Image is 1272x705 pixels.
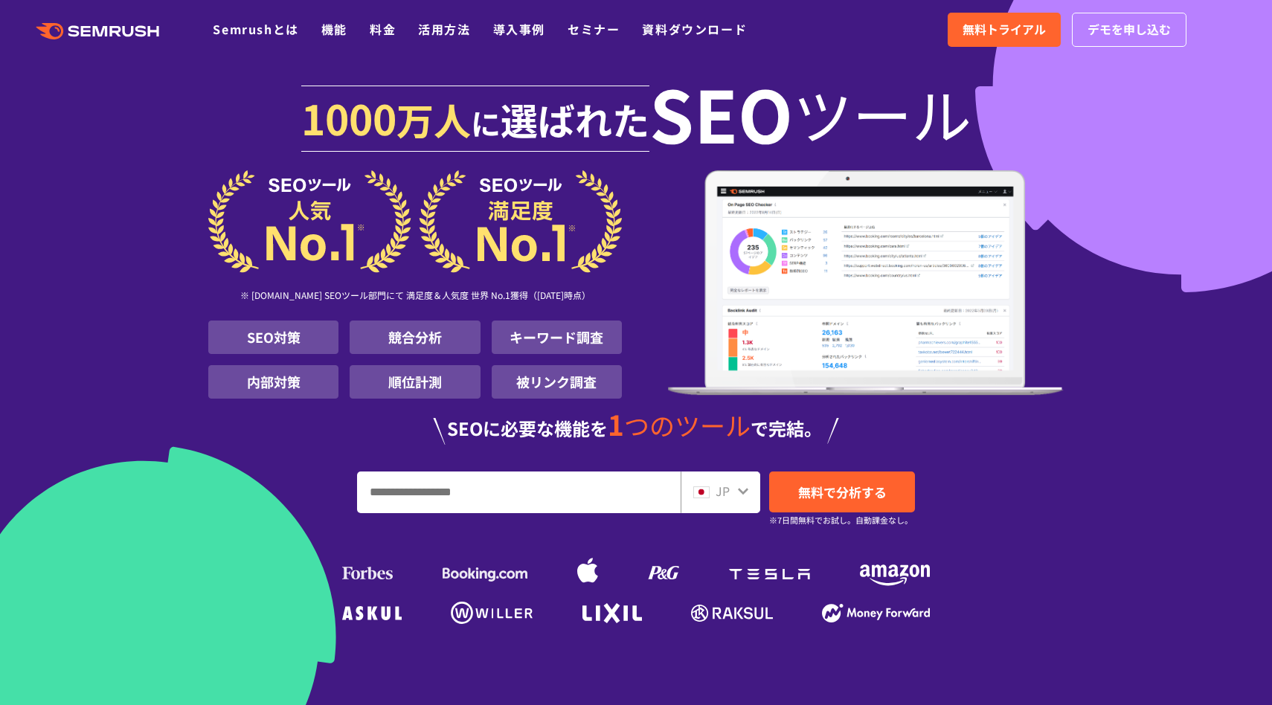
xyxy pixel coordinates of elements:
a: Semrushとは [213,20,298,38]
li: 内部対策 [208,365,338,399]
li: 被リンク調査 [492,365,622,399]
span: 1000 [301,88,396,147]
a: 無料トライアル [948,13,1061,47]
span: SEO [649,83,793,143]
a: 料金 [370,20,396,38]
span: ツール [793,83,971,143]
span: つのツール [624,407,751,443]
input: URL、キーワードを入力してください [358,472,680,512]
span: JP [716,482,730,500]
a: 資料ダウンロード [642,20,747,38]
li: キーワード調査 [492,321,622,354]
span: 無料トライアル [963,20,1046,39]
div: ※ [DOMAIN_NAME] SEOツール部門にて 満足度＆人気度 世界 No.1獲得（[DATE]時点） [208,273,622,321]
span: 万人 [396,92,471,146]
span: 選ばれた [501,92,649,146]
span: で完結。 [751,415,822,441]
a: 無料で分析する [769,471,915,512]
span: に [471,101,501,144]
a: セミナー [568,20,620,38]
a: デモを申し込む [1072,13,1186,47]
small: ※7日間無料でお試し。自動課金なし。 [769,513,913,527]
li: SEO対策 [208,321,338,354]
div: SEOに必要な機能を [208,411,1064,445]
span: 1 [608,404,624,444]
a: 導入事例 [493,20,545,38]
li: 順位計測 [350,365,480,399]
a: 活用方法 [418,20,470,38]
li: 競合分析 [350,321,480,354]
span: デモを申し込む [1088,20,1171,39]
a: 機能 [321,20,347,38]
span: 無料で分析する [798,483,887,501]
